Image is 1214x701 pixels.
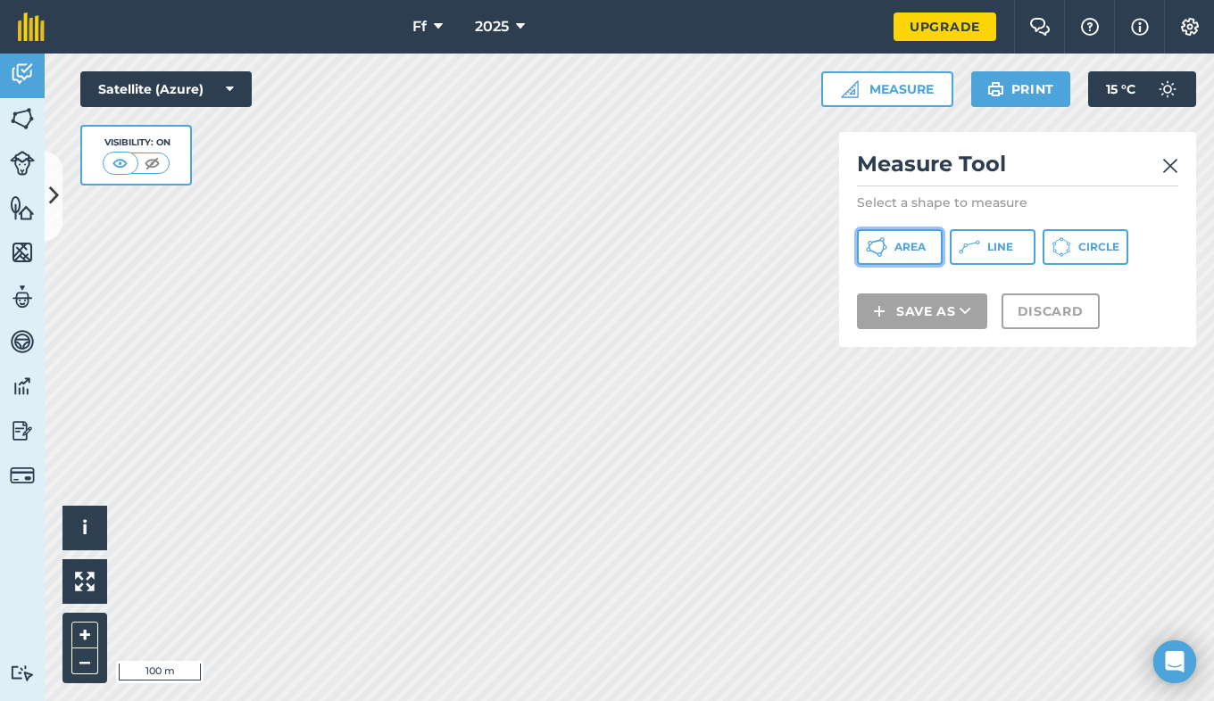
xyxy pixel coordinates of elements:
[1153,640,1196,683] div: Open Intercom Messenger
[1079,18,1101,36] img: A question mark icon
[950,229,1035,265] button: Line
[894,12,996,41] a: Upgrade
[10,239,35,266] img: svg+xml;base64,PHN2ZyB4bWxucz0iaHR0cDovL3d3dy53My5vcmcvMjAwMC9zdmciIHdpZHRoPSI1NiIgaGVpZ2h0PSI2MC...
[857,293,987,329] button: Save as
[412,16,427,37] span: Ff
[1078,240,1119,254] span: Circle
[10,284,35,310] img: svg+xml;base64,PD94bWwgdmVyc2lvbj0iMS4wIiBlbmNvZGluZz0idXRmLTgiPz4KPCEtLSBHZW5lcmF0b3I6IEFkb2JlIE...
[1162,155,1178,177] img: svg+xml;base64,PHN2ZyB4bWxucz0iaHR0cDovL3d3dy53My5vcmcvMjAwMC9zdmciIHdpZHRoPSIyMiIgaGVpZ2h0PSIzMC...
[821,71,953,107] button: Measure
[873,301,886,322] img: svg+xml;base64,PHN2ZyB4bWxucz0iaHR0cDovL3d3dy53My5vcmcvMjAwMC9zdmciIHdpZHRoPSIxNCIgaGVpZ2h0PSIyNC...
[987,240,1013,254] span: Line
[141,154,163,172] img: svg+xml;base64,PHN2ZyB4bWxucz0iaHR0cDovL3d3dy53My5vcmcvMjAwMC9zdmciIHdpZHRoPSI1MCIgaGVpZ2h0PSI0MC...
[10,417,35,444] img: svg+xml;base64,PD94bWwgdmVyc2lvbj0iMS4wIiBlbmNvZGluZz0idXRmLTgiPz4KPCEtLSBHZW5lcmF0b3I6IEFkb2JlIE...
[857,150,1178,186] h2: Measure Tool
[80,71,252,107] button: Satellite (Azure)
[971,71,1071,107] button: Print
[71,648,98,674] button: –
[894,240,926,254] span: Area
[1029,18,1051,36] img: Two speech bubbles overlapping with the left bubble in the forefront
[1106,71,1135,107] span: 15 ° C
[10,151,35,176] img: svg+xml;base64,PD94bWwgdmVyc2lvbj0iMS4wIiBlbmNvZGluZz0idXRmLTgiPz4KPCEtLSBHZW5lcmF0b3I6IEFkb2JlIE...
[10,373,35,400] img: svg+xml;base64,PD94bWwgdmVyc2lvbj0iMS4wIiBlbmNvZGluZz0idXRmLTgiPz4KPCEtLSBHZW5lcmF0b3I6IEFkb2JlIE...
[103,136,170,150] div: Visibility: On
[1131,16,1149,37] img: svg+xml;base64,PHN2ZyB4bWxucz0iaHR0cDovL3d3dy53My5vcmcvMjAwMC9zdmciIHdpZHRoPSIxNyIgaGVpZ2h0PSIxNy...
[10,61,35,87] img: svg+xml;base64,PD94bWwgdmVyc2lvbj0iMS4wIiBlbmNvZGluZz0idXRmLTgiPz4KPCEtLSBHZW5lcmF0b3I6IEFkb2JlIE...
[109,154,131,172] img: svg+xml;base64,PHN2ZyB4bWxucz0iaHR0cDovL3d3dy53My5vcmcvMjAwMC9zdmciIHdpZHRoPSI1MCIgaGVpZ2h0PSI0MC...
[10,328,35,355] img: svg+xml;base64,PD94bWwgdmVyc2lvbj0iMS4wIiBlbmNvZGluZz0idXRmLTgiPz4KPCEtLSBHZW5lcmF0b3I6IEFkb2JlIE...
[62,506,107,550] button: i
[1150,71,1185,107] img: svg+xml;base64,PD94bWwgdmVyc2lvbj0iMS4wIiBlbmNvZGluZz0idXRmLTgiPz4KPCEtLSBHZW5lcmF0b3I6IEFkb2JlIE...
[1043,229,1128,265] button: Circle
[841,80,859,98] img: Ruler icon
[987,78,1004,100] img: svg+xml;base64,PHN2ZyB4bWxucz0iaHR0cDovL3d3dy53My5vcmcvMjAwMC9zdmciIHdpZHRoPSIxOSIgaGVpZ2h0PSIyNC...
[1179,18,1201,36] img: A cog icon
[857,229,943,265] button: Area
[10,194,35,221] img: svg+xml;base64,PHN2ZyB4bWxucz0iaHR0cDovL3d3dy53My5vcmcvMjAwMC9zdmciIHdpZHRoPSI1NiIgaGVpZ2h0PSI2MC...
[1088,71,1196,107] button: 15 °C
[18,12,45,41] img: fieldmargin Logo
[1002,293,1100,329] button: Discard
[75,572,95,591] img: Four arrows, one pointing top left, one top right, one bottom right and the last bottom left
[10,105,35,132] img: svg+xml;base64,PHN2ZyB4bWxucz0iaHR0cDovL3d3dy53My5vcmcvMjAwMC9zdmciIHdpZHRoPSI1NiIgaGVpZ2h0PSI2MC...
[10,463,35,488] img: svg+xml;base64,PD94bWwgdmVyc2lvbj0iMS4wIiBlbmNvZGluZz0idXRmLTgiPz4KPCEtLSBHZW5lcmF0b3I6IEFkb2JlIE...
[475,16,509,37] span: 2025
[82,516,87,539] span: i
[857,194,1178,211] p: Select a shape to measure
[71,622,98,648] button: +
[10,664,35,681] img: svg+xml;base64,PD94bWwgdmVyc2lvbj0iMS4wIiBlbmNvZGluZz0idXRmLTgiPz4KPCEtLSBHZW5lcmF0b3I6IEFkb2JlIE...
